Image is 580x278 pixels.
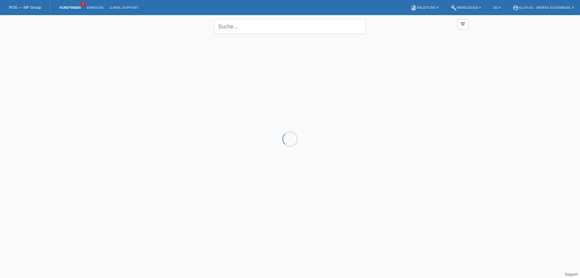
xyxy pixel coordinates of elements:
a: POS — MF Group [9,5,41,10]
a: buildWerkzeuge ▾ [448,6,484,9]
a: account_circleXLCH AG - Mömax Schönbühl ▾ [510,6,577,9]
span: 1 [81,2,85,7]
div: Sie haben die falsche Anmeldeseite in Ihren Lesezeichen/Favoriten gespeichert. Bitte nicht [DOMAI... [230,16,350,34]
i: account_circle [513,5,519,11]
a: Kund*innen [56,6,84,9]
a: DE ▾ [490,6,503,9]
i: book [411,5,417,11]
a: E-Mail Support [107,6,141,9]
a: Support [565,272,578,276]
i: build [451,5,457,11]
a: bookAnleitung ▾ [408,6,442,9]
a: Einkäufe [84,6,107,9]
